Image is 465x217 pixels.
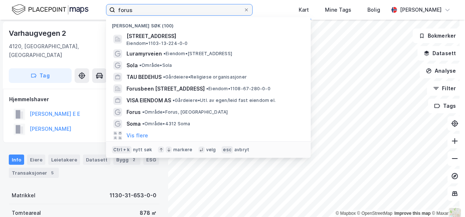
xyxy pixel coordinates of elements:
[126,96,171,105] span: VISA EIENDOM AS
[126,73,162,81] span: TAU BEDEHUS
[130,156,137,163] div: 2
[9,27,68,39] div: Varhaugvegen 2
[428,182,465,217] iframe: Chat Widget
[173,147,192,153] div: markere
[12,191,35,200] div: Matrikkel
[126,119,141,128] span: Soma
[400,5,442,14] div: [PERSON_NAME]
[27,155,45,165] div: Eiere
[142,109,228,115] span: Område • Forus, [GEOGRAPHIC_DATA]
[126,32,302,41] span: [STREET_ADDRESS]
[367,5,380,14] div: Bolig
[112,146,132,153] div: Ctrl + k
[126,41,188,46] span: Eiendom • 1103-13-224-0-0
[9,68,72,83] button: Tag
[420,64,462,78] button: Analyse
[142,121,190,127] span: Område • 4312 Soma
[48,155,80,165] div: Leietakere
[325,5,351,14] div: Mine Tags
[222,146,233,153] div: esc
[163,74,165,80] span: •
[12,3,88,16] img: logo.f888ab2527a4732fd821a326f86c7f29.svg
[142,121,144,126] span: •
[9,42,124,60] div: 4120, [GEOGRAPHIC_DATA], [GEOGRAPHIC_DATA]
[142,109,144,115] span: •
[126,49,162,58] span: Luramyrveien
[139,62,172,68] span: Område • Sola
[428,99,462,113] button: Tags
[126,108,141,117] span: Forus
[427,81,462,96] button: Filter
[417,46,462,61] button: Datasett
[413,28,462,43] button: Bokmerker
[126,61,138,70] span: Sola
[206,86,271,92] span: Eiendom • 1108-67-280-0-0
[9,168,59,178] div: Transaksjoner
[206,86,208,91] span: •
[9,155,24,165] div: Info
[126,84,205,93] span: Forusbeen [STREET_ADDRESS]
[113,155,140,165] div: Bygg
[133,147,152,153] div: nytt søk
[357,211,393,216] a: OpenStreetMap
[394,211,431,216] a: Improve this map
[9,95,159,104] div: Hjemmelshaver
[163,51,166,56] span: •
[110,191,156,200] div: 1130-31-653-0-0
[336,211,356,216] a: Mapbox
[173,98,175,103] span: •
[206,147,216,153] div: velg
[115,4,243,15] input: Søk på adresse, matrikkel, gårdeiere, leietakere eller personer
[49,169,56,176] div: 5
[126,131,148,140] button: Vis flere
[428,182,465,217] div: Kontrollprogram for chat
[173,98,276,103] span: Gårdeiere • Utl. av egen/leid fast eiendom el.
[163,51,232,57] span: Eiendom • [STREET_ADDRESS]
[163,74,247,80] span: Gårdeiere • Religiøse organisasjoner
[106,17,311,30] div: [PERSON_NAME] søk (100)
[139,62,141,68] span: •
[234,147,249,153] div: avbryt
[299,5,309,14] div: Kart
[143,155,159,165] div: ESG
[83,155,110,165] div: Datasett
